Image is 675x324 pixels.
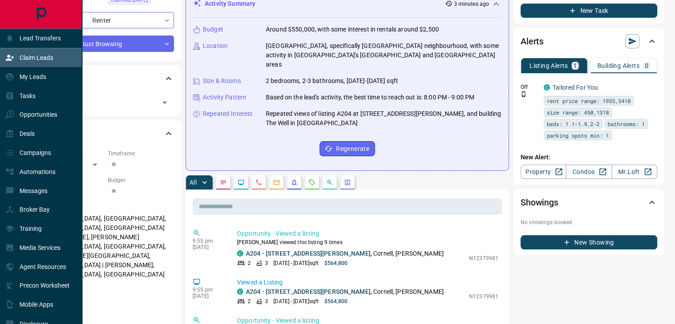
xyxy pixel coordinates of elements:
p: 9:55 pm [193,238,224,244]
svg: Listing Alerts [291,179,298,186]
a: Condos [566,165,612,179]
div: Just Browsing [37,36,174,52]
p: Based on the lead's activity, the best time to reach out is: 8:00 PM - 9:00 PM [266,93,474,102]
p: Motivation: [37,296,174,304]
p: $564,800 [324,259,347,267]
p: [DATE] [193,244,224,250]
p: 0 [645,63,648,69]
p: N12379981 [469,292,498,300]
svg: Requests [308,179,316,186]
p: , Cornell, [PERSON_NAME] [246,287,444,296]
p: [PERSON_NAME] viewed this listing 9 times [237,238,498,246]
a: Mr.Loft [612,165,657,179]
div: condos.ca [237,288,243,295]
p: No showings booked [521,218,657,226]
div: Tags [37,68,174,89]
svg: Opportunities [326,179,333,186]
p: 3 [265,259,268,267]
span: size range: 450,1318 [547,108,609,117]
p: 2 [248,259,251,267]
p: Budget: [108,176,174,184]
svg: Lead Browsing Activity [237,179,245,186]
button: Regenerate [320,141,375,156]
p: Around $550,000, with some interest in rentals around $2,500 [266,25,439,34]
span: rent price range: 1935,3410 [547,96,631,105]
p: Viewed a Listing [237,278,498,287]
p: Activity Pattern [203,93,246,102]
p: $564,800 [324,297,347,305]
div: condos.ca [237,250,243,257]
p: Opportunity - Viewed a listing [237,229,498,238]
p: New Alert: [521,153,657,162]
p: Areas Searched: [37,203,174,211]
p: Off [521,83,538,91]
div: condos.ca [544,84,550,91]
p: [GEOGRAPHIC_DATA], [GEOGRAPHIC_DATA], [GEOGRAPHIC_DATA], [GEOGRAPHIC_DATA][PERSON_NAME], [PERSON_... [37,211,174,291]
p: [DATE] - [DATE] sqft [273,259,319,267]
svg: Calls [255,179,262,186]
p: Location [203,41,228,51]
p: 2 [248,297,251,305]
p: Listing Alerts [529,63,568,69]
h2: Showings [521,195,558,209]
p: N12379981 [469,254,498,262]
p: 1 [573,63,577,69]
p: Budget [203,25,223,34]
button: New Task [521,4,657,18]
svg: Emails [273,179,280,186]
a: Tailored For You [553,84,598,91]
div: Showings [521,192,657,213]
p: [DATE] - [DATE] sqft [273,297,319,305]
div: Alerts [521,31,657,52]
button: Open [158,96,171,109]
p: [DATE] [193,293,224,299]
p: All [189,179,197,186]
a: A204 - [STREET_ADDRESS][PERSON_NAME] [246,250,371,257]
span: beds: 1.1-1.9,2-2 [547,119,600,128]
p: Repeated views of listing A204 at [STREET_ADDRESS][PERSON_NAME], and building The Well in [GEOGRA... [266,109,501,128]
p: Timeframe: [108,150,174,158]
span: parking spots min: 1 [547,131,609,140]
svg: Agent Actions [344,179,351,186]
a: A204 - [STREET_ADDRESS][PERSON_NAME] [246,288,371,295]
p: Building Alerts [597,63,639,69]
svg: Push Notification Only [521,91,527,97]
h2: Alerts [521,34,544,48]
span: bathrooms: 1 [608,119,645,128]
p: , Cornell, [PERSON_NAME] [246,249,444,258]
a: Property [521,165,566,179]
p: [GEOGRAPHIC_DATA], specifically [GEOGRAPHIC_DATA] neighbourhood, with some activity in [GEOGRAPHI... [266,41,501,69]
div: Renter [37,12,174,28]
svg: Notes [220,179,227,186]
p: 2 bedrooms, 2-3 bathrooms, [DATE]-[DATE] sqft [266,76,398,86]
div: Criteria [37,123,174,144]
p: Repeated Interest [203,109,253,119]
p: Size & Rooms [203,76,241,86]
p: 3 [265,297,268,305]
button: New Showing [521,235,657,249]
p: 9:55 pm [193,287,224,293]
